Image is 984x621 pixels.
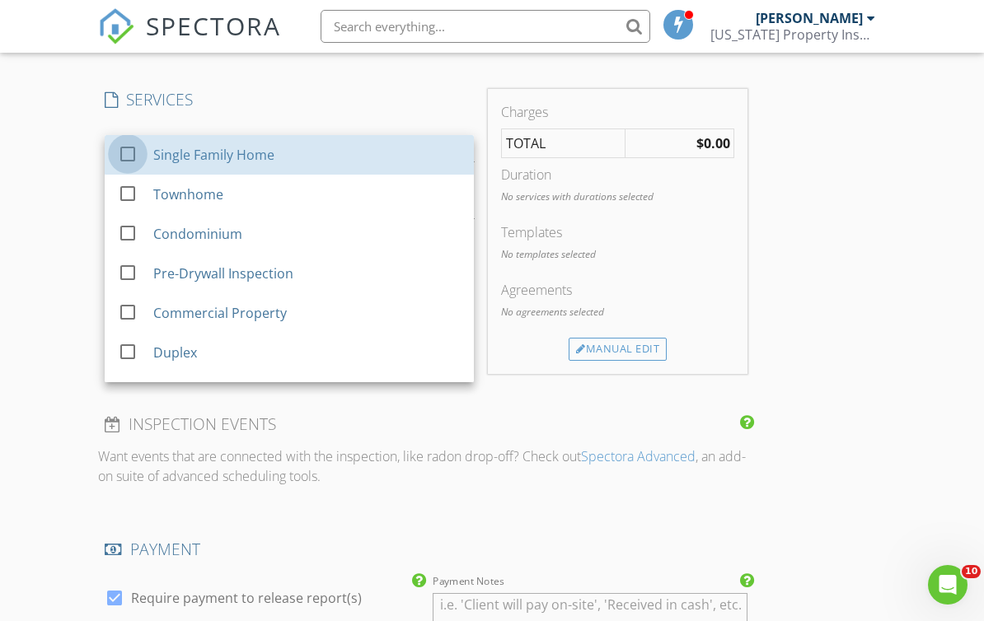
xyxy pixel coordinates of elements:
h4: INSPECTION EVENTS [105,413,747,435]
strong: $0.00 [696,134,730,152]
div: Duration [501,165,735,184]
div: Georgia Property Inspectors [710,26,875,43]
div: [PERSON_NAME] [756,10,863,26]
input: Search everything... [321,10,650,43]
div: Pre-Drywall Inspection [153,264,293,283]
div: Commercial Property [153,303,287,323]
a: Spectora Advanced [581,447,696,465]
p: No templates selected [501,247,735,262]
div: Single Family Home [153,145,274,165]
label: Require payment to release report(s) [131,590,362,606]
div: Agreements [501,280,735,300]
td: TOTAL [501,129,625,158]
i: arrow_drop_down [455,138,475,158]
img: The Best Home Inspection Software - Spectora [98,8,134,44]
div: Duplex [153,343,197,362]
div: Charges [501,102,735,122]
div: Templates [501,222,735,242]
div: Townhome [153,184,223,204]
span: SPECTORA [146,8,281,43]
span: 10 [962,565,981,578]
p: No agreements selected [501,305,735,320]
h4: PAYMENT [105,539,747,560]
div: Manual Edit [569,338,667,361]
a: SPECTORA [98,22,281,57]
h4: SERVICES [105,89,474,110]
iframe: Intercom live chat [928,565,968,605]
p: Want events that are connected with the inspection, like radon drop-off? Check out , an add-on su... [98,446,754,486]
div: Condominium [153,224,242,244]
p: No services with durations selected [501,189,735,204]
